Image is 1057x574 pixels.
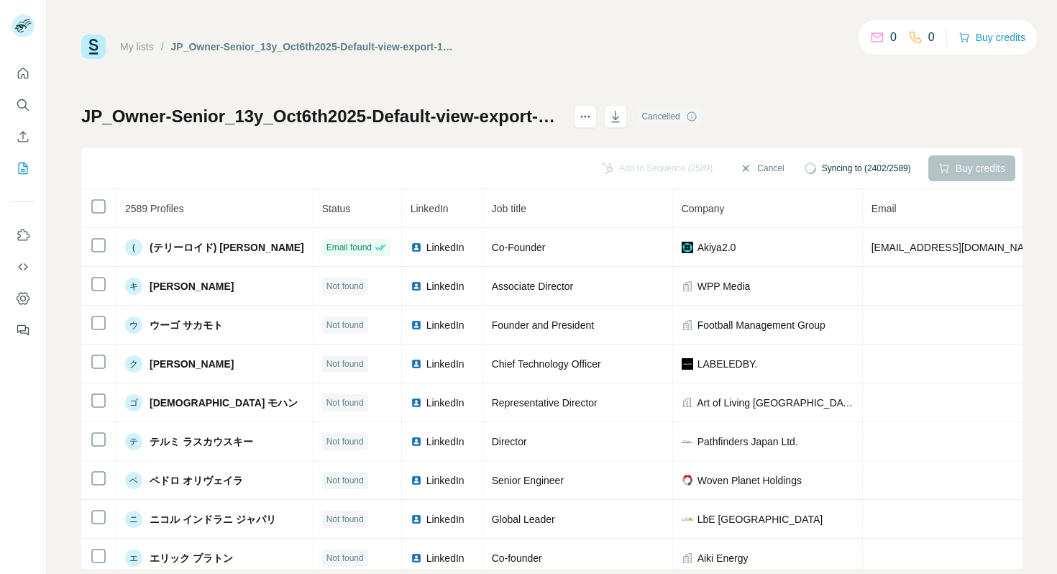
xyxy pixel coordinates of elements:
span: Status [322,203,351,214]
span: Football Management Group [697,318,825,332]
span: LinkedIn [426,434,465,449]
span: Representative Director [492,397,598,409]
div: ペ [125,472,142,489]
span: テルミ ラスカウスキー [150,434,253,449]
span: LinkedIn [426,512,465,527]
img: company-logo [682,358,693,370]
div: ( [125,239,142,256]
img: company-logo [682,436,693,447]
div: JP_Owner-Senior_13y_Oct6th2025-Default-view-export-1759739328212 [171,40,457,54]
img: LinkedIn logo [411,436,422,447]
img: company-logo [682,242,693,253]
img: company-logo [682,514,693,525]
span: LinkedIn [426,473,465,488]
span: Not found [326,474,364,487]
img: LinkedIn logo [411,358,422,370]
p: 0 [928,29,935,46]
span: Not found [326,513,364,526]
span: LinkedIn [426,318,465,332]
button: actions [574,105,597,128]
button: Quick start [12,60,35,86]
img: LinkedIn logo [411,281,422,292]
span: Senior Engineer [492,475,564,486]
span: Chief Technology Officer [492,358,601,370]
span: Job title [492,203,526,214]
button: Search [12,92,35,118]
div: ク [125,355,142,373]
div: キ [125,278,142,295]
li: / [161,40,164,54]
span: Co-founder [492,552,542,564]
button: Enrich CSV [12,124,35,150]
img: company-logo [682,475,693,485]
span: LinkedIn [426,240,465,255]
a: My lists [120,41,154,53]
button: Dashboard [12,286,35,311]
span: Email found [326,241,372,254]
button: Use Surfe API [12,254,35,280]
div: ウ [125,316,142,334]
img: LinkedIn logo [411,475,422,486]
span: LABELEDBY. [697,357,758,371]
span: LinkedIn [426,279,465,293]
span: LinkedIn [426,551,465,565]
span: [PERSON_NAME] [150,357,234,371]
span: 2589 Profiles [125,203,184,214]
span: Associate Director [492,281,574,292]
button: Use Surfe on LinkedIn [12,222,35,248]
span: ニコル インドラニ ジャパリ [150,512,276,527]
span: Not found [326,357,364,370]
p: 0 [890,29,897,46]
span: [DEMOGRAPHIC_DATA] モハン [150,396,298,410]
div: Cancelled [637,108,701,125]
span: エリック プラトン [150,551,233,565]
span: Director [492,436,527,447]
div: ニ [125,511,142,528]
button: My lists [12,155,35,181]
img: LinkedIn logo [411,514,422,525]
span: ウーゴ サカモト [150,318,223,332]
button: Cancel [730,155,794,181]
span: LinkedIn [411,203,449,214]
span: Global Leader [492,514,555,525]
span: Founder and President [492,319,594,331]
button: Feedback [12,317,35,343]
h1: JP_Owner-Senior_13y_Oct6th2025-Default-view-export-1759739328212 [81,105,561,128]
span: Syncing to (2402/2589) [822,162,911,175]
span: [EMAIL_ADDRESS][DOMAIN_NAME] [871,242,1042,253]
button: Buy credits [958,27,1025,47]
span: Not found [326,280,364,293]
span: ペドロ オリヴェイラ [150,473,243,488]
span: LinkedIn [426,396,465,410]
div: エ [125,550,142,567]
img: LinkedIn logo [411,552,422,564]
img: LinkedIn logo [411,319,422,331]
div: テ [125,433,142,450]
span: (テリーロイド) [PERSON_NAME] [150,240,304,255]
span: Art of Living [GEOGRAPHIC_DATA] [697,396,853,410]
span: Co-Founder [492,242,546,253]
span: Email [871,203,897,214]
img: LinkedIn logo [411,397,422,409]
span: [PERSON_NAME] [150,279,234,293]
span: Woven Planet Holdings [697,473,802,488]
span: Company [682,203,725,214]
img: LinkedIn logo [411,242,422,253]
span: LbE [GEOGRAPHIC_DATA] [697,512,823,527]
span: WPP Media [697,279,751,293]
span: Pathfinders Japan Ltd. [697,434,798,449]
img: Surfe Logo [81,35,106,59]
span: Akiya2.0 [697,240,736,255]
span: Not found [326,435,364,448]
span: Not found [326,552,364,565]
span: LinkedIn [426,357,465,371]
span: Not found [326,319,364,332]
span: Not found [326,396,364,409]
span: Aiki Energy [697,551,749,565]
div: ゴ [125,394,142,411]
